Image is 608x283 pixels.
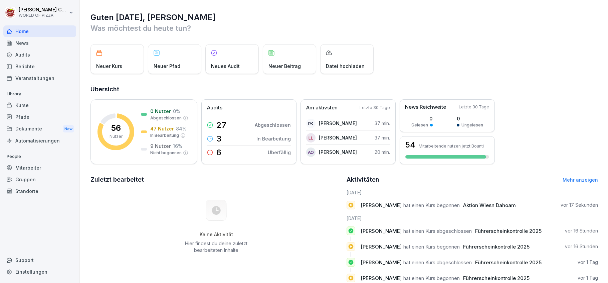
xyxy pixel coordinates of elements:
p: WORLD OF PIZZA [19,13,67,18]
a: DokumenteNew [3,123,76,135]
p: Hier findest du deine zuletzt bearbeiteten Inhalte [183,240,250,254]
a: Audits [3,49,76,61]
span: hat einen Kurs abgeschlossen [403,259,472,266]
p: 56 [111,124,121,132]
p: 47 Nutzer [150,125,174,132]
p: vor 1 Tag [578,275,598,281]
div: Dokumente [3,123,76,135]
span: [PERSON_NAME] [361,275,402,281]
h5: Keine Aktivität [183,231,250,238]
span: Führerscheinkontrolle 2025 [475,228,542,234]
div: PK [306,119,316,128]
p: [PERSON_NAME] [319,149,357,156]
span: [PERSON_NAME] [361,228,402,234]
span: Führerscheinkontrolle 2025 [463,244,530,250]
span: hat einen Kurs begonnen [403,244,460,250]
span: [PERSON_NAME] [361,259,402,266]
p: 9 Nutzer [150,143,171,150]
p: In Bearbeitung [256,135,291,142]
p: Neues Audit [211,63,240,70]
p: 20 min. [375,149,390,156]
span: Führerscheinkontrolle 2025 [463,275,530,281]
a: Automatisierungen [3,135,76,147]
p: Nicht begonnen [150,150,182,156]
p: People [3,151,76,162]
a: Kurse [3,99,76,111]
p: Abgeschlossen [255,121,291,128]
div: AO [306,148,316,157]
a: Standorte [3,185,76,197]
h2: Zuletzt bearbeitet [90,175,342,184]
p: [PERSON_NAME] [319,134,357,141]
a: Veranstaltungen [3,72,76,84]
p: 6 [216,149,221,157]
p: Gelesen [411,122,428,128]
h6: [DATE] [347,215,598,222]
p: Nutzer [110,133,123,139]
p: Letzte 30 Tage [459,104,489,110]
a: News [3,37,76,49]
a: Berichte [3,61,76,72]
p: [PERSON_NAME] [319,120,357,127]
p: 84 % [176,125,187,132]
p: Neuer Beitrag [268,63,301,70]
a: Home [3,25,76,37]
p: 16 % [173,143,182,150]
p: News Reichweite [405,103,446,111]
p: 3 [216,135,221,143]
p: 37 min. [375,120,390,127]
h6: [DATE] [347,189,598,196]
p: vor 1 Tag [578,259,598,266]
span: Führerscheinkontrolle 2025 [475,259,542,266]
p: Mitarbeitende nutzen jetzt Bounti [419,144,484,149]
p: Letzte 30 Tage [360,105,390,111]
p: vor 17 Sekunden [561,202,598,208]
span: Aktion Wiesn Dahoam [463,202,516,208]
a: Pfade [3,111,76,123]
p: Neuer Pfad [154,63,180,70]
p: Was möchtest du heute tun? [90,23,598,33]
p: In Bearbeitung [150,132,179,138]
p: Datei hochladen [326,63,365,70]
p: 27 [216,121,226,129]
div: Support [3,254,76,266]
p: Ungelesen [461,122,483,128]
p: 37 min. [375,134,390,141]
span: hat einen Kurs begonnen [403,275,460,281]
p: 0 [457,115,483,122]
h2: Aktivitäten [347,175,379,184]
p: Audits [207,104,222,112]
a: Mehr anzeigen [563,177,598,183]
p: 0 % [173,108,180,115]
p: Überfällig [268,149,291,156]
span: hat einen Kurs begonnen [403,202,460,208]
p: 0 [411,115,433,122]
span: [PERSON_NAME] [361,244,402,250]
div: LL [306,133,316,143]
p: vor 16 Stunden [565,227,598,234]
p: Abgeschlossen [150,115,182,121]
p: Neuer Kurs [96,63,122,70]
h1: Guten [DATE], [PERSON_NAME] [90,12,598,23]
h2: Übersicht [90,85,598,94]
span: [PERSON_NAME] [361,202,402,208]
p: Library [3,89,76,99]
a: Einstellungen [3,266,76,278]
div: New [63,125,74,133]
a: Gruppen [3,174,76,185]
p: Am aktivsten [306,104,338,112]
a: Mitarbeiter [3,162,76,174]
p: [PERSON_NAME] Goldmann [19,7,67,13]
